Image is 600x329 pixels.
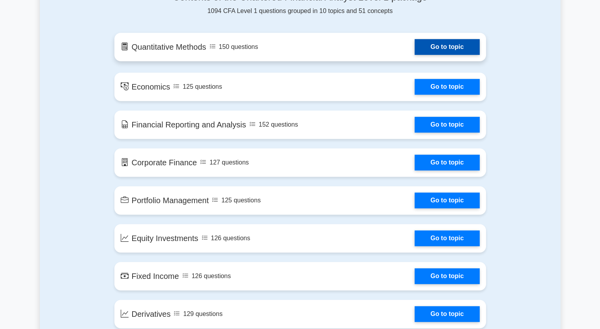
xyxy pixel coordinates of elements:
a: Go to topic [415,268,479,284]
a: Go to topic [415,117,479,133]
a: Go to topic [415,306,479,322]
a: Go to topic [415,39,479,55]
a: Go to topic [415,230,479,246]
a: Go to topic [415,155,479,170]
a: Go to topic [415,79,479,95]
a: Go to topic [415,193,479,208]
